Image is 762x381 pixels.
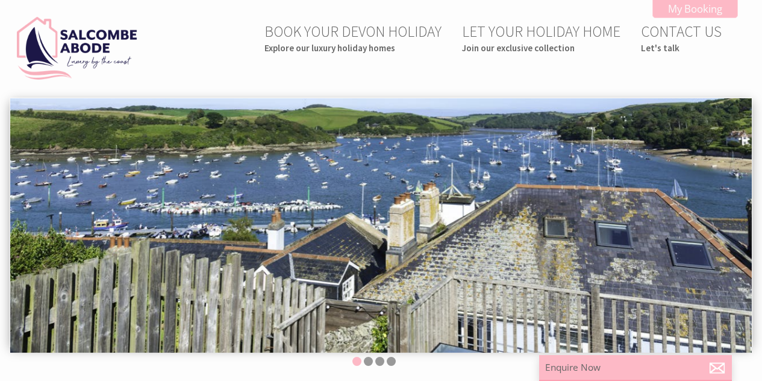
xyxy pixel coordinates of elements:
[462,42,620,54] small: Join our exclusive collection
[264,22,442,54] a: BOOK YOUR DEVON HOLIDAYExplore our luxury holiday homes
[641,42,722,54] small: Let's talk
[545,361,726,374] p: Enquire Now
[17,17,137,80] img: Salcombe Abode
[641,22,722,54] a: CONTACT USLet's talk
[264,42,442,54] small: Explore our luxury holiday homes
[462,22,620,54] a: LET YOUR HOLIDAY HOMEJoin our exclusive collection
